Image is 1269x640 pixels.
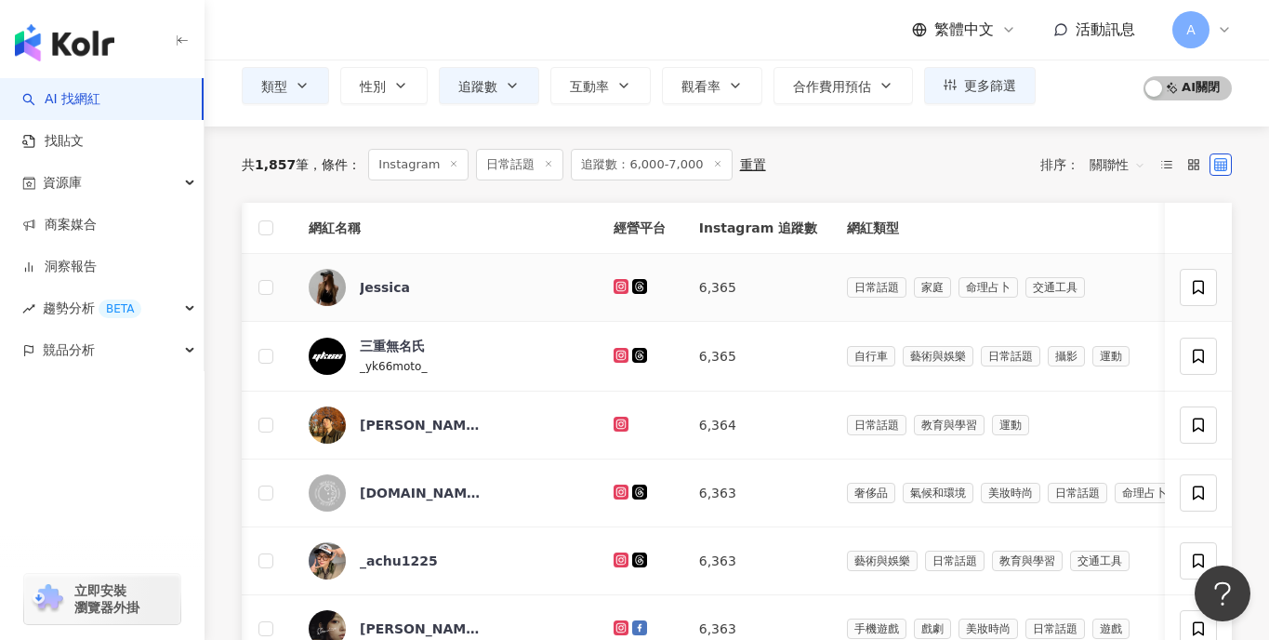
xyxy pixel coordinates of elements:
span: 運動 [1092,346,1130,367]
span: 日常話題 [925,551,985,571]
span: rise [22,302,35,315]
span: 日常話題 [847,415,906,435]
span: 戲劇 [914,619,951,639]
a: KOL Avatar三重無名氏_yk66moto_ [309,337,584,376]
span: 自行車 [847,346,895,367]
th: 經營平台 [599,203,684,254]
span: 美妝時尚 [981,483,1040,503]
a: KOL Avatar_achu1225 [309,542,584,580]
span: 運動 [992,415,1029,435]
span: A [1186,20,1196,40]
span: 日常話題 [476,149,563,180]
span: 氣候和環境 [903,483,973,503]
div: BETA [99,300,141,318]
img: KOL Avatar [309,269,346,306]
span: 立即安裝 瀏覽器外掛 [74,582,139,616]
span: 日常話題 [1048,483,1107,503]
span: 日常話題 [981,346,1040,367]
button: 性別 [340,67,428,104]
span: 觀看率 [681,79,720,94]
span: 資源庫 [43,162,82,204]
span: 遊戲 [1092,619,1130,639]
div: _achu1225 [360,552,438,570]
span: 命理占卜 [1115,483,1174,503]
a: searchAI 找網紅 [22,90,100,109]
span: 交通工具 [1070,551,1130,571]
span: 家庭 [914,277,951,298]
div: [PERSON_NAME] [360,416,481,434]
a: KOL Avatar[PERSON_NAME] [309,407,584,444]
span: 日常話題 [1025,619,1085,639]
span: 更多篩選 [964,78,1016,93]
span: 關聯性 [1090,150,1145,180]
img: logo [15,24,114,61]
span: 攝影 [1048,346,1085,367]
span: 教育與學習 [914,415,985,435]
button: 追蹤數 [439,67,539,104]
span: 趨勢分析 [43,287,141,329]
span: 合作費用預估 [793,79,871,94]
a: 洞察報告 [22,258,97,276]
div: [DOMAIN_NAME] [360,484,481,502]
span: 1,857 [255,157,296,172]
a: KOL Avatar[DOMAIN_NAME] [309,474,584,512]
span: 教育與學習 [992,551,1063,571]
span: 奢侈品 [847,483,895,503]
td: 6,365 [684,254,832,322]
span: 條件 ： [309,157,361,172]
td: 6,363 [684,527,832,595]
span: 藝術與娛樂 [903,346,973,367]
span: 繁體中文 [934,20,994,40]
span: 美妝時尚 [958,619,1018,639]
a: 商案媒合 [22,216,97,234]
span: 競品分析 [43,329,95,371]
div: 三重無名氏 [360,337,425,355]
span: 追蹤數 [458,79,497,94]
button: 更多篩選 [924,67,1036,104]
th: 網紅名稱 [294,203,599,254]
span: 類型 [261,79,287,94]
td: 6,363 [684,460,832,527]
span: 手機遊戲 [847,619,906,639]
div: 共 筆 [242,157,309,172]
button: 觀看率 [662,67,762,104]
div: [PERSON_NAME] [360,620,481,638]
span: 藝術與娛樂 [847,551,918,571]
button: 合作費用預估 [773,67,913,104]
th: Instagram 追蹤數 [684,203,832,254]
div: 重置 [740,157,766,172]
img: chrome extension [30,584,66,614]
a: KOL AvatarJ͏e͏s͏s͏i͏c͏a͏ [309,269,584,306]
span: 性別 [360,79,386,94]
a: 找貼文 [22,132,84,151]
iframe: Help Scout Beacon - Open [1195,566,1250,621]
button: 互動率 [550,67,651,104]
span: Instagram [368,149,469,180]
div: J͏e͏s͏s͏i͏c͏a͏ [360,278,410,297]
span: 命理占卜 [958,277,1018,298]
img: KOL Avatar [309,474,346,512]
span: 交通工具 [1025,277,1085,298]
span: 追蹤數：6,000-7,000 [571,149,732,180]
span: _yk66moto_ [360,360,427,373]
div: 排序： [1040,150,1156,180]
span: 活動訊息 [1076,20,1135,38]
img: KOL Avatar [309,338,346,375]
a: chrome extension立即安裝 瀏覽器外掛 [24,574,180,624]
td: 6,364 [684,392,832,460]
img: KOL Avatar [309,407,346,444]
img: KOL Avatar [309,542,346,580]
span: 日常話題 [847,277,906,298]
button: 類型 [242,67,329,104]
td: 6,365 [684,322,832,392]
span: 互動率 [570,79,609,94]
